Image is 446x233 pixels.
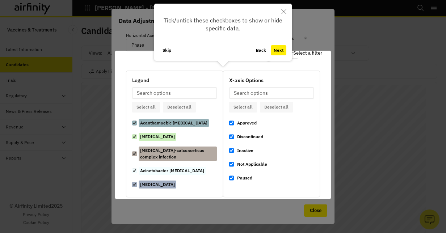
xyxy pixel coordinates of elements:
[160,9,286,40] div: Tick/untick these checkboxes to show or hide specific data.
[271,45,286,55] button: Next
[160,45,174,55] button: Skip
[253,45,269,55] button: Back
[154,4,292,61] div: Tick/untick these checkboxes to show or hide specific data.
[276,4,292,20] button: Close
